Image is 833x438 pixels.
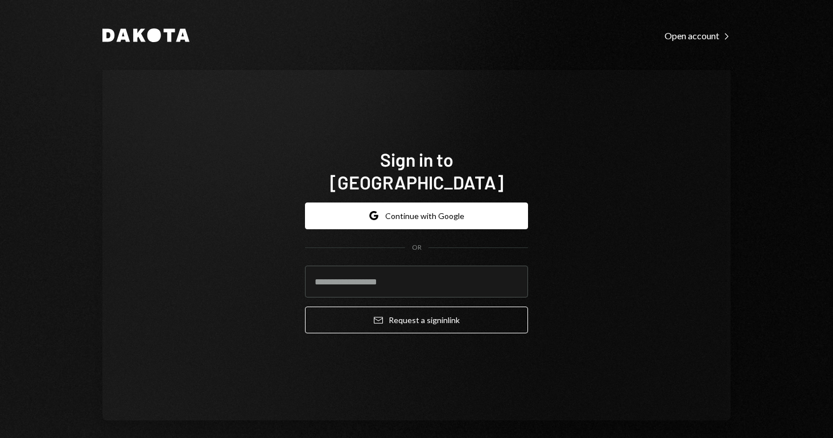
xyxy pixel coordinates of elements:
div: OR [412,243,422,253]
button: Continue with Google [305,203,528,229]
h1: Sign in to [GEOGRAPHIC_DATA] [305,148,528,193]
button: Request a signinlink [305,307,528,333]
a: Open account [665,29,731,42]
div: Open account [665,30,731,42]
